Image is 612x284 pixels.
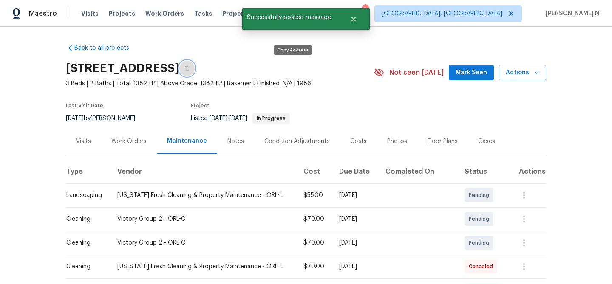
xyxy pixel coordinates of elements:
[229,115,247,121] span: [DATE]
[469,191,493,200] span: Pending
[66,44,147,52] a: Back to all projects
[332,160,378,183] th: Due Date
[66,115,84,121] span: [DATE]
[66,191,104,200] div: Landscaping
[194,11,212,17] span: Tasks
[66,113,145,124] div: by [PERSON_NAME]
[66,160,110,183] th: Type
[458,160,507,183] th: Status
[506,67,539,78] span: Actions
[297,160,332,183] th: Cost
[117,215,290,223] div: Victory Group 2 - ORL-C
[117,239,290,247] div: Victory Group 2 - ORL-C
[66,215,104,223] div: Cleaning
[222,9,255,18] span: Properties
[191,103,210,108] span: Project
[81,9,99,18] span: Visits
[210,115,227,121] span: [DATE]
[227,137,244,146] div: Notes
[542,9,599,18] span: [PERSON_NAME] N
[66,79,374,88] span: 3 Beds | 2 Baths | Total: 1382 ft² | Above Grade: 1382 ft² | Basement Finished: N/A | 1986
[339,262,371,271] div: [DATE]
[109,9,135,18] span: Projects
[66,64,179,73] h2: [STREET_ADDRESS]
[469,239,493,247] span: Pending
[145,9,184,18] span: Work Orders
[111,137,147,146] div: Work Orders
[117,262,290,271] div: [US_STATE] Fresh Cleaning & Property Maintenance - ORL-L
[449,65,494,81] button: Mark Seen
[303,191,326,200] div: $55.00
[478,137,495,146] div: Cases
[469,262,496,271] span: Canceled
[507,160,546,183] th: Actions
[76,137,91,146] div: Visits
[340,11,368,28] button: Close
[387,137,407,146] div: Photos
[303,239,326,247] div: $70.00
[389,68,444,77] span: Not seen [DATE]
[66,103,103,108] span: Last Visit Date
[350,137,367,146] div: Costs
[456,67,487,78] span: Mark Seen
[242,8,340,26] span: Successfully posted message
[339,239,371,247] div: [DATE]
[191,115,290,121] span: Listed
[264,137,330,146] div: Condition Adjustments
[379,160,458,183] th: Completed On
[210,115,247,121] span: -
[382,9,502,18] span: [GEOGRAPHIC_DATA], [GEOGRAPHIC_DATA]
[339,191,371,200] div: [DATE]
[117,191,290,200] div: [US_STATE] Fresh Cleaning & Property Maintenance - ORL-L
[303,215,326,223] div: $70.00
[499,65,546,81] button: Actions
[339,215,371,223] div: [DATE]
[66,239,104,247] div: Cleaning
[428,137,458,146] div: Floor Plans
[66,262,104,271] div: Cleaning
[110,160,297,183] th: Vendor
[253,116,289,121] span: In Progress
[469,215,493,223] span: Pending
[362,5,368,14] div: 3
[303,262,326,271] div: $70.00
[29,9,57,18] span: Maestro
[167,137,207,145] div: Maintenance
